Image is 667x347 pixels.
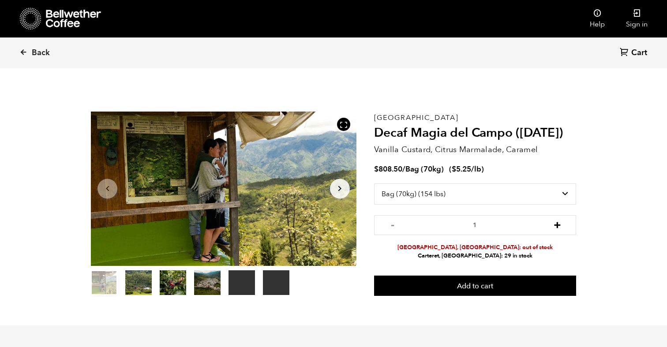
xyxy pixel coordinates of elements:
[374,252,576,260] li: Carteret, [GEOGRAPHIC_DATA]: 29 in stock
[374,243,576,252] li: [GEOGRAPHIC_DATA], [GEOGRAPHIC_DATA]: out of stock
[387,220,398,228] button: -
[620,47,649,59] a: Cart
[229,270,255,295] video: Your browser does not support the video tag.
[374,126,576,141] h2: Decaf Magia del Campo ([DATE])
[471,164,481,174] span: /lb
[402,164,405,174] span: /
[452,164,471,174] bdi: 5.25
[263,270,289,295] video: Your browser does not support the video tag.
[32,48,50,58] span: Back
[374,164,378,174] span: $
[552,220,563,228] button: +
[631,48,647,58] span: Cart
[374,276,576,296] button: Add to cart
[449,164,484,174] span: ( )
[452,164,456,174] span: $
[374,144,576,156] p: Vanilla Custard, Citrus Marmalade, Caramel
[374,164,402,174] bdi: 808.50
[405,164,444,174] span: Bag (70kg)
